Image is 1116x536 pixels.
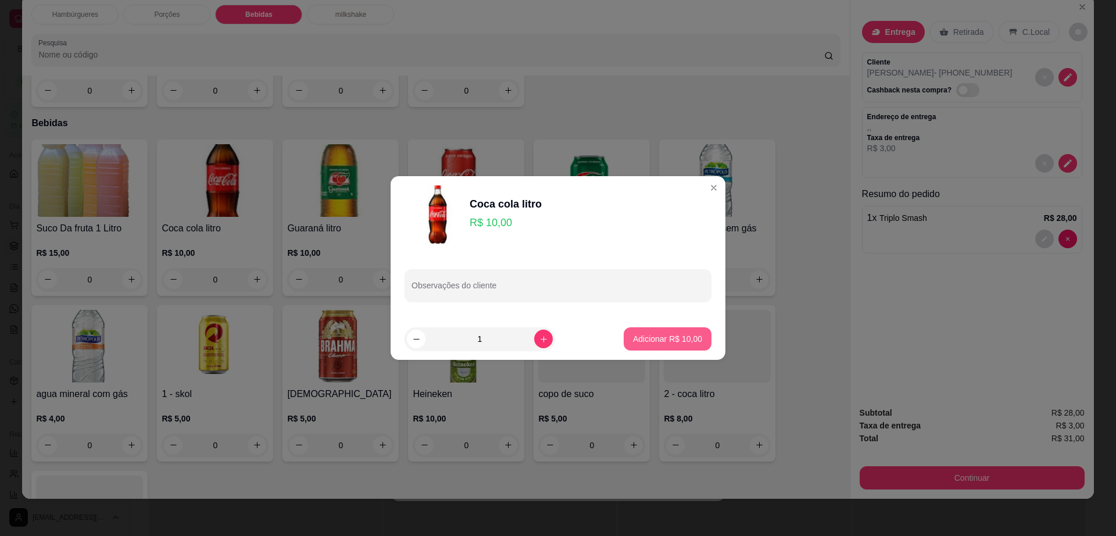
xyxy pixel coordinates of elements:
[534,330,553,348] button: increase-product-quantity
[470,215,542,231] p: R$ 10,00
[405,185,463,244] img: product-image
[624,327,711,351] button: Adicionar R$ 10,00
[470,196,542,212] div: Coca cola litro
[633,333,702,345] p: Adicionar R$ 10,00
[412,284,704,296] input: Observações do cliente
[407,330,425,348] button: decrease-product-quantity
[704,178,723,197] button: Close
